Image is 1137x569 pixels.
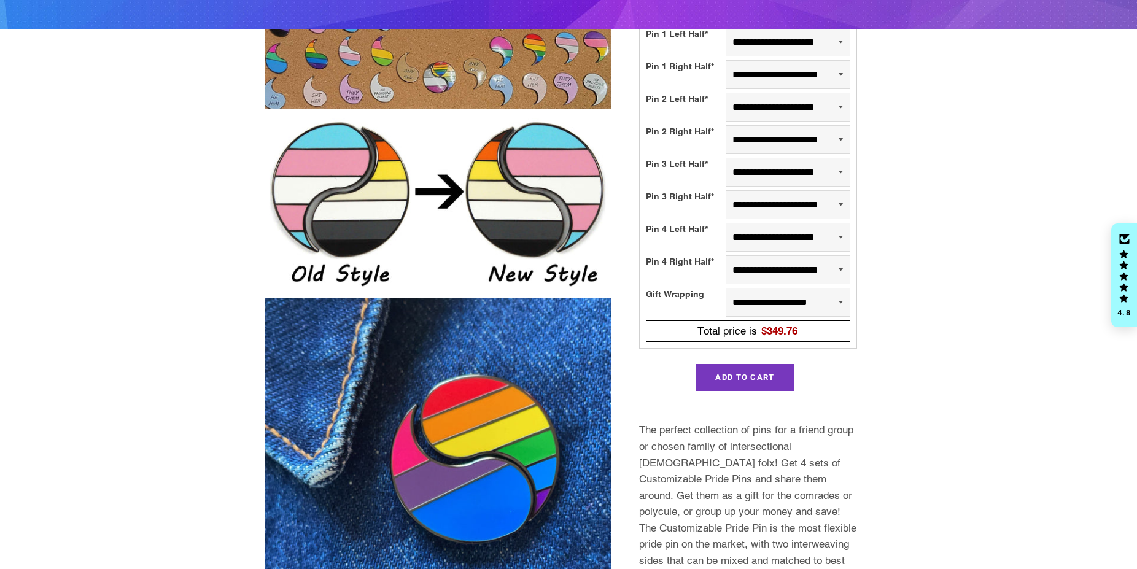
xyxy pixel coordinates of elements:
div: 4.8 [1117,309,1131,317]
div: Pin 2 Right Half [646,125,726,154]
select: Pin 4 Left Half [726,223,850,252]
button: Add to Cart [696,364,793,391]
select: Pin 4 Right Half [726,255,850,284]
div: Pin 1 Right Half [646,60,726,89]
select: Pin 1 Left Half [726,28,850,56]
div: Pin 3 Left Half [646,158,726,187]
div: Pin 4 Left Half [646,223,726,252]
div: Pin 1 Left Half [646,28,726,56]
select: Pin 2 Left Half [726,93,850,122]
div: Pin 2 Left Half [646,93,726,122]
span: $ [761,325,797,337]
select: Pin 2 Right Half [726,125,850,154]
div: Total price is$349.76 [650,323,846,339]
div: Gift Wrapping [646,288,726,317]
span: 349.76 [767,325,797,337]
select: Gift Wrapping [726,288,850,317]
div: Click to open Judge.me floating reviews tab [1111,223,1137,328]
img: Customizable Pride Pin - Crew Pack [265,118,611,288]
select: Pin 3 Right Half [726,190,850,219]
span: Add to Cart [715,373,774,382]
div: Pin 4 Right Half [646,255,726,284]
div: Pin 3 Right Half [646,190,726,219]
select: Pin 1 Right Half [726,60,850,89]
select: Pin 3 Left Half [726,158,850,187]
